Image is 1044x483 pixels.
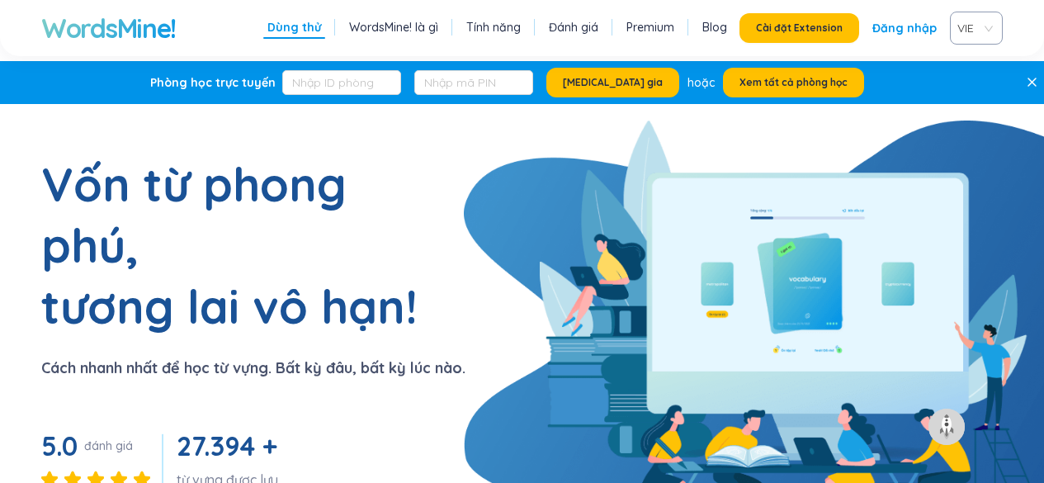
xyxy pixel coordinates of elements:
button: Xem tất cả phòng học [723,68,864,97]
span: Cài đặt Extension [756,21,843,35]
a: Tính năng [466,19,521,36]
a: WordsMine! [41,12,176,45]
a: Premium [626,19,674,36]
button: [MEDICAL_DATA] gia [546,68,679,97]
span: Xem tất cả phòng học [739,76,848,89]
span: VIE [957,16,989,40]
a: Dùng thử [267,19,321,36]
h1: Vốn từ phong phú, tương lai vô hạn! [41,154,454,337]
div: Phòng học trực tuyến [150,74,276,91]
span: 27.394 + [177,429,276,462]
button: Cài đặt Extension [739,13,859,43]
img: to top [933,414,960,440]
input: Nhập ID phòng [282,70,401,95]
a: Đánh giá [549,19,598,36]
a: WordsMine! là gì [349,19,438,36]
a: Đăng nhập [872,13,937,43]
a: Blog [702,19,727,36]
div: đánh giá [84,438,133,454]
span: [MEDICAL_DATA] gia [563,76,663,89]
p: Cách nhanh nhất để học từ vựng. Bất kỳ đâu, bất kỳ lúc nào. [41,357,465,380]
span: 5.0 [41,429,78,462]
div: hoặc [687,73,715,92]
input: Nhập mã PIN [414,70,533,95]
